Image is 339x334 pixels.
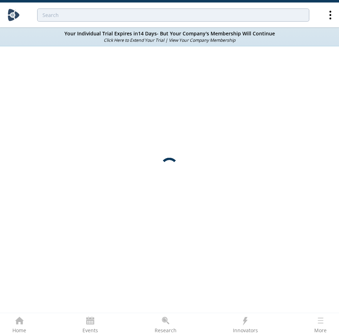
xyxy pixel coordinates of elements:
span: | [165,37,168,43]
input: Advanced Search [37,8,309,22]
a: Click Here to Extend Your Trial [104,37,164,43]
a: View Your Company Membership [169,37,235,43]
img: Home [7,9,20,21]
